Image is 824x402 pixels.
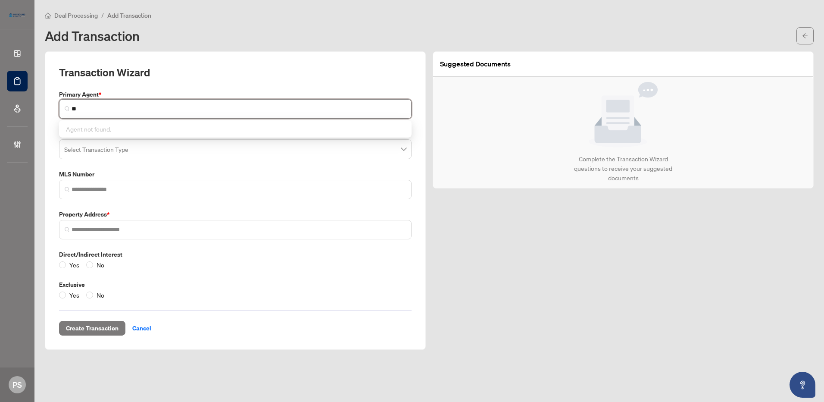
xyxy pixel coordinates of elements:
[101,10,104,20] li: /
[59,210,412,219] label: Property Address
[59,250,412,259] label: Direct/Indirect Interest
[790,372,815,398] button: Open asap
[12,379,22,391] span: PS
[440,59,511,69] article: Suggested Documents
[59,321,125,336] button: Create Transaction
[66,125,111,133] span: Agent not found.
[59,90,412,99] label: Primary Agent
[589,82,658,148] img: Null State Icon
[565,154,682,183] div: Complete the Transaction Wizard questions to receive your suggested documents
[802,33,808,39] span: arrow-left
[93,290,108,300] span: No
[65,106,70,111] img: search_icon
[66,260,83,270] span: Yes
[93,260,108,270] span: No
[59,170,412,179] label: MLS Number
[66,290,83,300] span: Yes
[54,12,98,19] span: Deal Processing
[45,13,51,19] span: home
[45,29,140,43] h1: Add Transaction
[132,321,151,335] span: Cancel
[65,227,70,232] img: search_icon
[65,187,70,192] img: search_icon
[59,280,412,289] label: Exclusive
[66,321,119,335] span: Create Transaction
[59,66,150,79] h2: Transaction Wizard
[125,321,158,336] button: Cancel
[7,11,28,19] img: logo
[107,12,151,19] span: Add Transaction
